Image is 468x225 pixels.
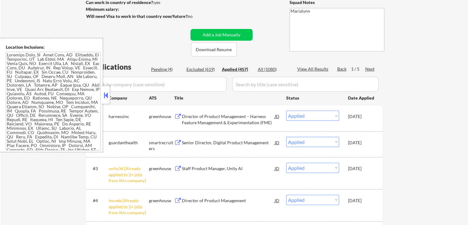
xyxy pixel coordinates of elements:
div: Next [365,66,375,72]
div: no [188,13,205,19]
div: incode [Already applied to 2+ jobs from this company] [109,198,149,216]
div: JD [274,195,280,206]
div: Director of Product Management [182,198,275,204]
div: greenhouse [149,198,174,204]
strong: Minimum salary: [86,6,119,12]
div: unity3d [Already applied to 2+ jobs from this company] [109,166,149,184]
div: Title [174,95,280,101]
div: Director of Product Management – Harness Feature Management & Experimentation (FME) [182,113,275,125]
div: Pending (4) [151,66,182,72]
div: Excluded (619) [186,66,217,72]
div: Senior Director, Digital Product Management [182,140,275,146]
div: Location Inclusions: [6,44,101,50]
div: All (1080) [258,66,289,72]
div: JD [274,163,280,174]
div: guardanthealth [109,140,149,146]
div: [DATE] [348,140,375,146]
div: Back [337,66,347,72]
div: smartrecruiters [149,140,174,152]
div: Applied (457) [222,66,253,72]
div: View All Results [297,66,330,72]
strong: Will need Visa to work in that country now/future?: [86,14,189,19]
div: Status [286,92,339,103]
div: [DATE] [348,113,375,120]
input: Search by title (case sensitive) [232,77,378,92]
div: Date Applied [348,95,375,101]
div: #4 [93,198,104,204]
div: greenhouse [149,166,174,172]
div: [DATE] [348,166,375,172]
div: JD [274,111,280,122]
div: #3 [93,166,104,172]
div: Applications [88,63,149,71]
div: Company [109,95,149,101]
button: Add a Job Manually [190,29,253,41]
button: Download Resume [191,43,237,56]
div: 1 / 5 [351,66,365,72]
div: greenhouse [149,113,174,120]
div: JD [274,137,280,148]
div: [DATE] [348,198,375,204]
div: Staff Product Manager, Unity AI [182,166,275,172]
div: harnessinc [109,113,149,120]
div: ATS [149,95,174,101]
input: Search by company (case sensitive) [88,77,226,92]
